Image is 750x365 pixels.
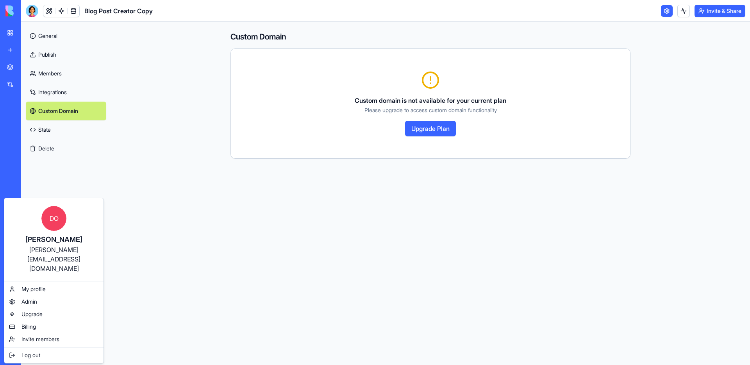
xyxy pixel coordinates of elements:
[6,333,102,345] a: Invite members
[6,283,102,295] a: My profile
[21,351,40,359] span: Log out
[21,285,46,293] span: My profile
[41,206,66,231] span: DO
[12,234,96,245] div: [PERSON_NAME]
[12,245,96,273] div: [PERSON_NAME][EMAIL_ADDRESS][DOMAIN_NAME]
[6,295,102,308] a: Admin
[6,200,102,279] a: DO[PERSON_NAME][PERSON_NAME][EMAIL_ADDRESS][DOMAIN_NAME]
[21,298,37,306] span: Admin
[21,335,59,343] span: Invite members
[21,310,43,318] span: Upgrade
[6,320,102,333] a: Billing
[6,308,102,320] a: Upgrade
[21,323,36,331] span: Billing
